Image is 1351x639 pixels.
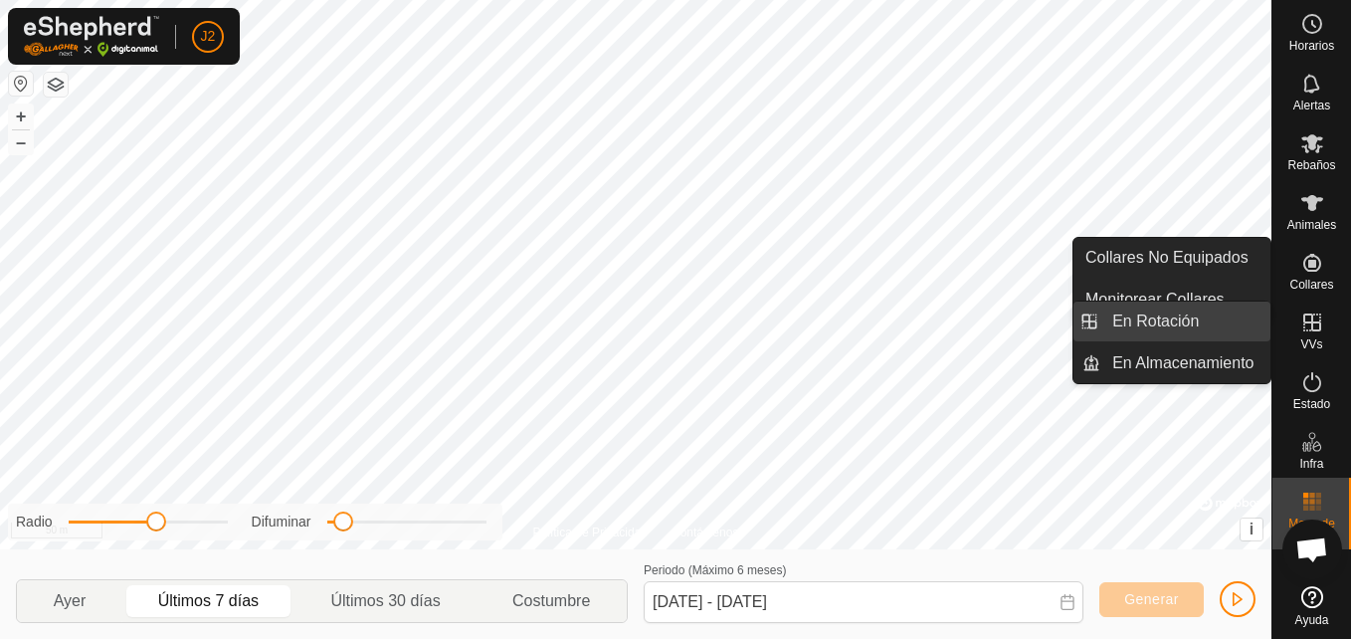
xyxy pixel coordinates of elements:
[9,130,33,154] button: –
[1085,288,1225,312] span: Monitorear Collares
[1241,519,1262,540] button: i
[1293,398,1330,410] span: Estado
[1287,219,1336,231] span: Animales
[1073,280,1270,319] a: Monitorear Collares
[1250,521,1254,537] span: i
[644,563,786,577] label: Periodo (Máximo 6 meses)
[158,589,259,613] span: Últimos 7 días
[1277,518,1346,541] span: Mapa de Calor
[330,589,440,613] span: Últimos 30 días
[1100,302,1270,341] a: En Rotación
[1112,310,1199,333] span: En Rotación
[1295,614,1329,626] span: Ayuda
[1293,100,1330,111] span: Alertas
[24,16,159,57] img: Logo Gallagher
[1099,582,1204,617] button: Generar
[1300,338,1322,350] span: VVs
[1085,246,1249,270] span: Collares No Equipados
[1124,591,1179,607] span: Generar
[512,589,590,613] span: Costumbre
[9,105,33,128] button: +
[533,524,648,541] a: Política de Privacidad
[1287,159,1335,171] span: Rebaños
[16,512,53,532] label: Radio
[1073,238,1270,278] a: Collares No Equipados
[201,26,216,47] span: J2
[1073,343,1270,383] li: En Almacenamiento
[252,512,311,532] label: Difuminar
[1272,578,1351,634] a: Ayuda
[1289,279,1333,291] span: Collares
[54,589,87,613] span: Ayer
[44,73,68,97] button: Capas del Mapa
[1299,458,1323,470] span: Infra
[1100,343,1270,383] a: En Almacenamiento
[1073,302,1270,341] li: En Rotación
[672,524,738,541] a: Contáctenos
[1282,520,1342,579] div: Chat abierto
[1289,40,1334,52] span: Horarios
[1112,351,1254,375] span: En Almacenamiento
[9,72,33,96] button: Restablecer Mapa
